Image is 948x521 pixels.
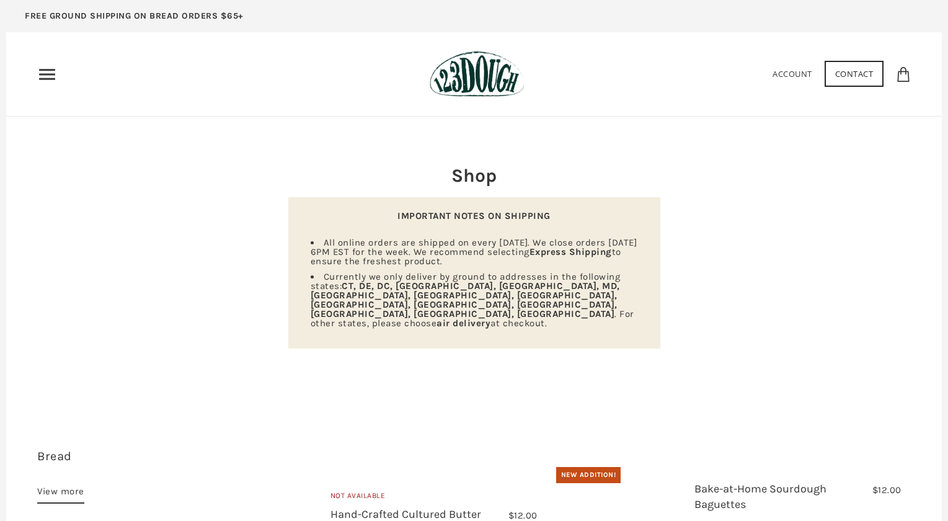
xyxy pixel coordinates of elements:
h3: 11 items [37,448,183,484]
strong: IMPORTANT NOTES ON SHIPPING [397,210,551,221]
span: All online orders are shipped on every [DATE]. We close orders [DATE] 6PM EST for the week. We re... [311,237,637,267]
h2: Shop [288,163,660,189]
span: $12.00 [508,510,538,521]
a: Bread [37,449,72,463]
p: FREE GROUND SHIPPING ON BREAD ORDERS $65+ [25,9,244,23]
nav: Primary [37,65,57,84]
img: 123Dough Bakery [430,51,525,97]
strong: Express Shipping [529,246,612,257]
a: Bake-at-Home Sourdough Baguettes [694,482,826,511]
strong: air delivery [436,318,490,329]
a: Account [773,68,812,79]
a: View more [37,484,84,504]
div: New Addition! [556,467,621,483]
a: FREE GROUND SHIPPING ON BREAD ORDERS $65+ [6,6,262,32]
strong: CT, DE, DC, [GEOGRAPHIC_DATA], [GEOGRAPHIC_DATA], MD, [GEOGRAPHIC_DATA], [GEOGRAPHIC_DATA], [GEOG... [311,280,620,319]
a: Contact [825,61,884,87]
span: Currently we only deliver by ground to addresses in the following states: . For other states, ple... [311,271,634,329]
div: Not Available [330,490,538,507]
a: Hand-Crafted Cultured Butter [330,507,481,521]
span: $12.00 [872,484,901,496]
